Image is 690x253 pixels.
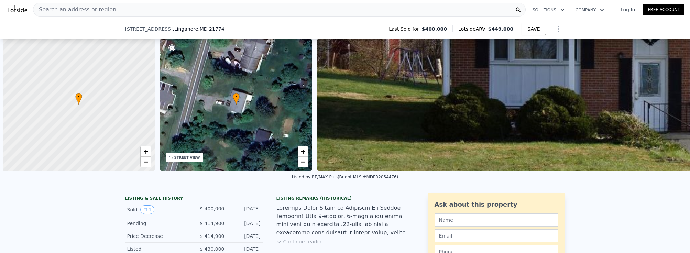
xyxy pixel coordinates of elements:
[551,22,565,36] button: Show Options
[127,205,188,214] div: Sold
[292,175,398,179] div: Listed by RE/MAX Plus (Bright MLS #MDFR2054476)
[233,94,240,100] span: •
[527,4,570,16] button: Solutions
[422,25,447,32] span: $400,000
[125,25,173,32] span: [STREET_ADDRESS]
[6,5,27,14] img: Lotside
[230,220,261,227] div: [DATE]
[125,196,263,202] div: LISTING & SALE HISTORY
[143,147,148,156] span: +
[230,245,261,252] div: [DATE]
[389,25,422,32] span: Last Sold for
[173,25,224,32] span: , Linganore
[522,23,546,35] button: SAVE
[33,5,116,14] span: Search an address or region
[127,220,188,227] div: Pending
[233,93,240,105] div: •
[198,26,224,32] span: , MD 21774
[276,196,414,201] div: Listing Remarks (Historical)
[301,157,305,166] span: −
[230,233,261,240] div: [DATE]
[435,200,558,209] div: Ask about this property
[276,238,325,245] button: Continue reading
[75,93,82,105] div: •
[174,155,200,160] div: STREET VIEW
[458,25,488,32] span: Lotside ARV
[140,205,155,214] button: View historical data
[298,146,308,157] a: Zoom in
[127,245,188,252] div: Listed
[570,4,610,16] button: Company
[143,157,148,166] span: −
[230,205,261,214] div: [DATE]
[200,206,224,211] span: $ 400,000
[200,246,224,252] span: $ 430,000
[200,233,224,239] span: $ 414,900
[643,4,684,15] a: Free Account
[127,233,188,240] div: Price Decrease
[141,146,151,157] a: Zoom in
[301,147,305,156] span: +
[435,229,558,242] input: Email
[435,213,558,227] input: Name
[200,221,224,226] span: $ 414,900
[276,204,414,237] div: Loremips Dolor Sitam co Adipiscin Eli Seddoe Temporin! Utla 9-etdolor, 6-magn aliqu enima mini ve...
[488,26,514,32] span: $449,000
[75,94,82,100] span: •
[298,157,308,167] a: Zoom out
[141,157,151,167] a: Zoom out
[612,6,643,13] a: Log In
